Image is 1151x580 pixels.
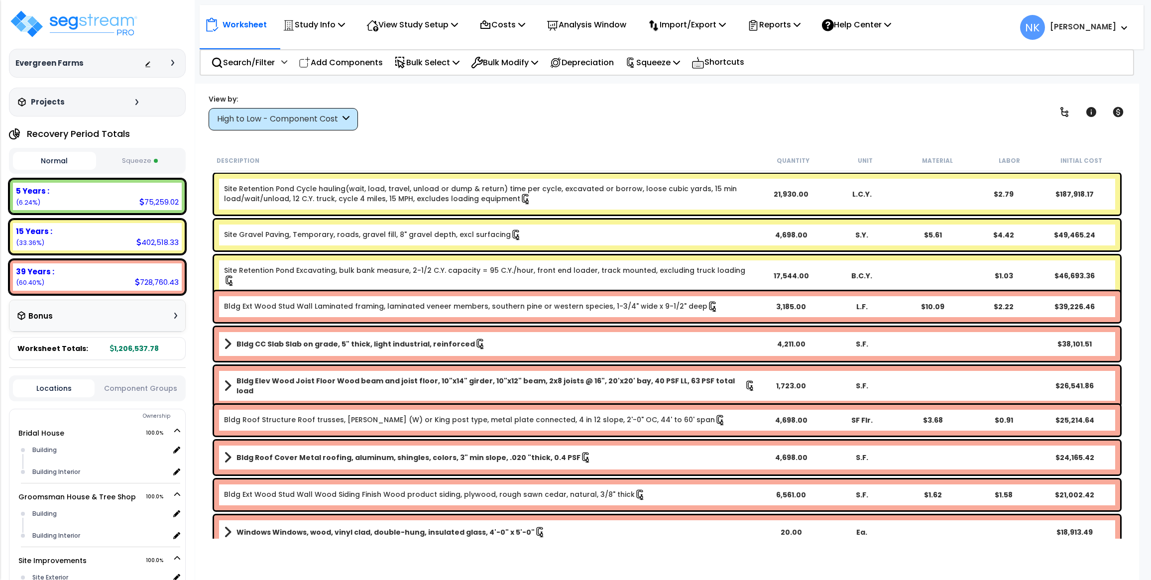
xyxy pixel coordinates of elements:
[1039,271,1110,281] div: $46,693.36
[756,339,826,349] div: 4,211.00
[224,376,756,396] a: Assembly Title
[858,157,873,165] small: Unit
[13,379,95,397] button: Locations
[236,376,745,396] b: Bldg Elev Wood Joist Floor Wood beam and joist floor, 10"x14" girder, 10"x12" beam, 2x8 joists @ ...
[756,527,826,537] div: 20.00
[968,271,1039,281] div: $1.03
[146,555,172,567] span: 100.0%
[1039,339,1110,349] div: $38,101.51
[1020,15,1045,40] span: NK
[756,271,826,281] div: 17,544.00
[826,381,897,391] div: S.F.
[299,56,383,69] p: Add Components
[224,337,756,351] a: Assembly Title
[968,490,1039,500] div: $1.58
[139,197,179,207] div: 75,259.02
[686,50,750,75] div: Shortcuts
[217,114,340,125] div: High to Low - Component Cost
[897,230,968,240] div: $5.61
[146,491,172,503] span: 100.0%
[826,189,897,199] div: L.C.Y.
[135,277,179,287] div: 728,760.43
[547,18,626,31] p: Analysis Window
[999,157,1020,165] small: Labor
[1039,302,1110,312] div: $39,226.46
[1039,453,1110,463] div: $24,165.42
[293,51,388,74] div: Add Components
[1039,415,1110,425] div: $25,214.64
[236,527,535,537] b: Windows Windows, wood, vinyl clad, double-hung, insulated glass, 4'-0" x 5'-0"
[28,312,53,321] h3: Bonus
[648,18,726,31] p: Import/Export
[756,415,826,425] div: 4,698.00
[826,453,897,463] div: S.F.
[1039,381,1110,391] div: $26,541.86
[1039,189,1110,199] div: $187,918.17
[224,489,646,500] a: Individual Item
[756,189,826,199] div: 21,930.00
[1039,490,1110,500] div: $21,002.42
[209,94,358,104] div: View by:
[897,490,968,500] div: $1.62
[471,56,538,69] p: Bulk Modify
[826,271,897,281] div: B.C.Y.
[1039,527,1110,537] div: $18,913.49
[18,492,136,502] a: Groomsman House & Tree Shop 100.0%
[1039,230,1110,240] div: $49,465.24
[30,508,169,520] div: Building
[16,226,52,236] b: 15 Years :
[826,230,897,240] div: S.Y.
[479,18,525,31] p: Costs
[550,56,614,69] p: Depreciation
[217,157,259,165] small: Description
[968,189,1039,199] div: $2.79
[236,339,475,349] b: Bldg CC Slab Slab on grade, 5" thick, light industrial, reinforced
[30,444,169,456] div: Building
[100,383,181,394] button: Component Groups
[16,186,49,196] b: 5 Years :
[826,339,897,349] div: S.F.
[777,157,809,165] small: Quantity
[394,56,460,69] p: Bulk Select
[223,18,267,31] p: Worksheet
[136,237,179,247] div: 402,518.33
[16,266,54,277] b: 39 Years :
[826,415,897,425] div: SF Flr.
[211,56,275,69] p: Search/Filter
[16,278,44,287] small: 60.400962330412895%
[236,453,580,463] b: Bldg Roof Cover Metal roofing, aluminum, shingles, colors, 3" min slope, .020 "thick, 0.4 PSF
[224,301,718,312] a: Individual Item
[756,230,826,240] div: 4,698.00
[99,152,182,170] button: Squeeze
[27,129,130,139] h4: Recovery Period Totals
[18,428,64,438] a: Bridal House 100.0%
[968,230,1039,240] div: $4.42
[756,453,826,463] div: 4,698.00
[9,9,138,39] img: logo_pro_r.png
[224,230,522,240] a: Individual Item
[1050,21,1116,32] b: [PERSON_NAME]
[897,302,968,312] div: $10.09
[922,157,953,165] small: Material
[283,18,345,31] p: Study Info
[625,56,680,69] p: Squeeze
[968,415,1039,425] div: $0.91
[544,51,619,74] div: Depreciation
[146,427,172,439] span: 100.0%
[30,466,169,478] div: Building Interior
[224,184,756,205] a: Individual Item
[17,344,88,353] span: Worksheet Totals:
[826,302,897,312] div: L.F.
[366,18,458,31] p: View Study Setup
[18,556,87,566] a: Site Improvements 100.0%
[110,344,159,353] b: 1,206,537.78
[15,58,84,68] h3: Evergreen Farms
[756,490,826,500] div: 6,561.00
[897,415,968,425] div: $3.68
[822,18,891,31] p: Help Center
[224,451,756,464] a: Assembly Title
[691,55,744,70] p: Shortcuts
[16,198,40,207] small: 6.237601610784206%
[13,152,96,170] button: Normal
[29,410,185,422] div: Ownership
